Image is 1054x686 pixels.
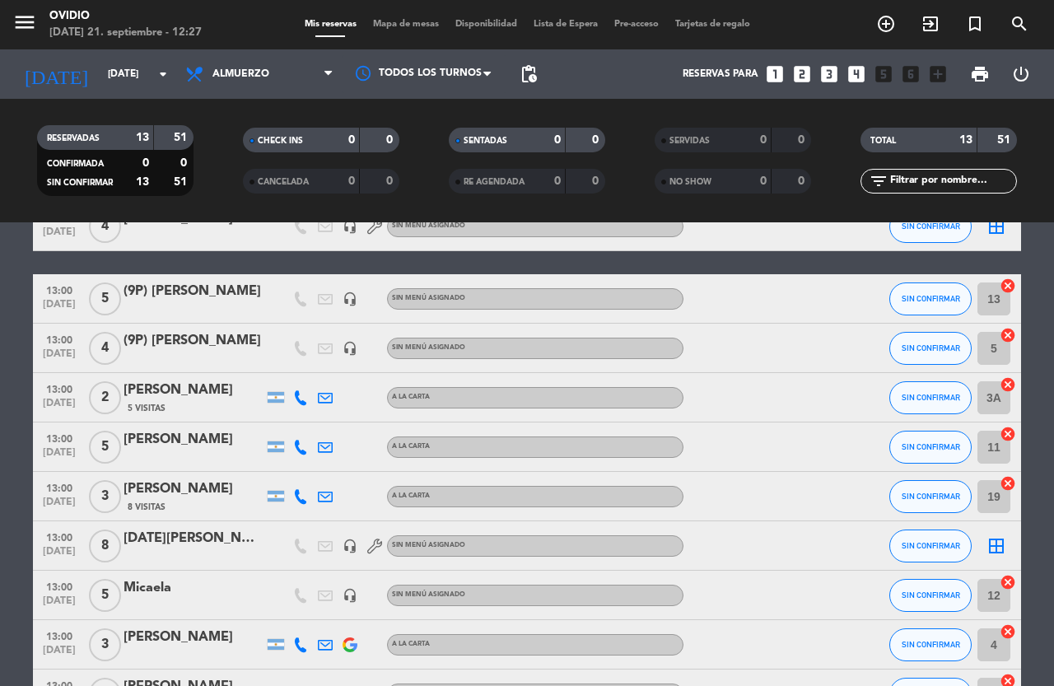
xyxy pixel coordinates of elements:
span: 8 [89,530,121,562]
strong: 0 [348,175,355,187]
span: SIN CONFIRMAR [902,393,960,402]
button: SIN CONFIRMAR [889,530,972,562]
i: headset_mic [343,292,357,306]
span: A LA CARTA [392,443,430,450]
input: Filtrar por nombre... [888,172,1016,190]
button: SIN CONFIRMAR [889,628,972,661]
span: SIN CONFIRMAR [902,590,960,600]
strong: 0 [798,175,808,187]
strong: 51 [174,176,190,188]
span: Sin menú asignado [392,591,465,598]
span: 13:00 [39,576,80,595]
div: (9P) [PERSON_NAME] [124,281,263,302]
span: [DATE] [39,348,80,367]
span: Sin menú asignado [392,222,465,229]
strong: 0 [142,157,149,169]
span: 13:00 [39,379,80,398]
button: SIN CONFIRMAR [889,332,972,365]
div: [PERSON_NAME] [124,627,263,648]
strong: 0 [592,175,602,187]
i: exit_to_app [921,14,940,34]
strong: 0 [554,175,561,187]
span: SERVIDAS [669,137,710,145]
div: (9P) [PERSON_NAME] [124,330,263,352]
span: [DATE] [39,447,80,466]
span: RESERVADAS [47,134,100,142]
strong: 0 [180,157,190,169]
span: 8 Visitas [128,501,166,514]
i: power_settings_new [1011,64,1031,84]
div: Micaela [124,577,263,599]
i: search [1010,14,1029,34]
strong: 0 [760,134,767,146]
span: SIN CONFIRMAR [902,294,960,303]
i: looks_6 [900,63,921,85]
button: SIN CONFIRMAR [889,480,972,513]
i: menu [12,10,37,35]
button: SIN CONFIRMAR [889,381,972,414]
span: 3 [89,480,121,513]
span: Mis reservas [296,20,365,29]
strong: 0 [386,134,396,146]
strong: 13 [136,176,149,188]
div: [DATE] 21. septiembre - 12:27 [49,25,202,41]
strong: 13 [959,134,972,146]
span: SIN CONFIRMAR [47,179,113,187]
span: 13:00 [39,478,80,497]
span: Sin menú asignado [392,344,465,351]
span: 5 [89,579,121,612]
span: A LA CARTA [392,492,430,499]
span: Sin menú asignado [392,295,465,301]
i: looks_4 [846,63,867,85]
div: Ovidio [49,8,202,25]
span: 13:00 [39,428,80,447]
button: menu [12,10,37,40]
i: add_circle_outline [876,14,896,34]
button: SIN CONFIRMAR [889,282,972,315]
span: CONFIRMADA [47,160,104,168]
span: 5 Visitas [128,402,166,415]
strong: 13 [136,132,149,143]
span: Almuerzo [212,68,269,80]
i: turned_in_not [965,14,985,34]
span: [DATE] [39,546,80,565]
img: google-logo.png [343,637,357,652]
i: cancel [1000,426,1016,442]
strong: 0 [760,175,767,187]
span: 3 [89,628,121,661]
i: border_all [986,217,1006,236]
span: Sin menú asignado [392,542,465,548]
strong: 0 [554,134,561,146]
span: SIN CONFIRMAR [902,343,960,352]
span: 4 [89,210,121,243]
span: NO SHOW [669,178,711,186]
span: 13:00 [39,527,80,546]
strong: 0 [348,134,355,146]
button: SIN CONFIRMAR [889,579,972,612]
i: looks_one [764,63,786,85]
span: SIN CONFIRMAR [902,640,960,649]
div: [DATE][PERSON_NAME] [124,528,263,549]
i: add_box [927,63,949,85]
span: Reservas para [683,68,758,80]
span: 13:00 [39,280,80,299]
span: 4 [89,332,121,365]
span: Lista de Espera [525,20,606,29]
button: SIN CONFIRMAR [889,431,972,464]
i: cancel [1000,574,1016,590]
i: headset_mic [343,539,357,553]
div: [PERSON_NAME] [124,429,263,450]
i: border_all [986,536,1006,556]
i: cancel [1000,278,1016,294]
div: [PERSON_NAME] [124,380,263,401]
i: looks_3 [818,63,840,85]
i: filter_list [869,171,888,191]
button: SIN CONFIRMAR [889,210,972,243]
i: [DATE] [12,56,100,92]
span: A LA CARTA [392,394,430,400]
strong: 0 [386,175,396,187]
span: A LA CARTA [392,641,430,647]
span: 2 [89,381,121,414]
span: SIN CONFIRMAR [902,541,960,550]
span: print [970,64,990,84]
